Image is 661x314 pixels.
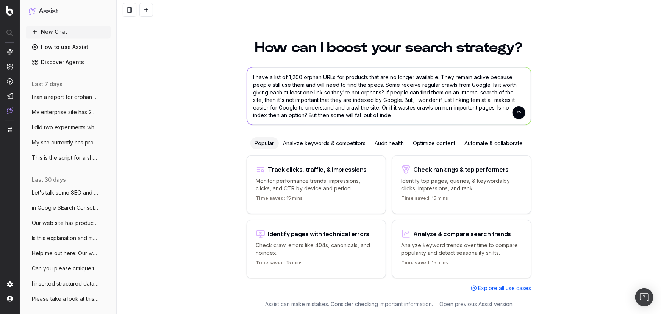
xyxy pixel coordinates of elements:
button: in Google SEarch Console, the "Performan [26,202,111,214]
button: My site currently has product pages, cat [26,137,111,149]
span: Time saved: [256,195,286,201]
button: Is this explanation and metaphor apt? "I [26,232,111,244]
span: last 30 days [32,176,66,184]
img: Studio [7,93,13,99]
span: in Google SEarch Console, the "Performan [32,204,98,212]
button: My enterprise site has 22,000 product pa [26,106,111,118]
span: Please take a look at this page. (1) can [32,295,98,303]
button: I did two experiments wherein I I de-dup [26,121,111,133]
span: Time saved: [256,260,286,265]
span: This is the script for a short video I a [32,154,98,162]
div: Popular [250,137,279,149]
span: Explore all use cases [478,284,531,292]
span: Time saved: [402,260,431,265]
span: Is this explanation and metaphor apt? "I [32,234,98,242]
a: Discover Agents [26,56,111,68]
span: Can you please critique this summary of [32,265,98,272]
div: Identify pages with technical errors [268,231,370,237]
span: My enterprise site has 22,000 product pa [32,108,98,116]
p: Assist can make mistakes. Consider checking important information. [265,300,433,308]
p: Monitor performance trends, impressions, clicks, and CTR by device and period. [256,177,377,192]
div: Automate & collaborate [460,137,528,149]
button: New Chat [26,26,111,38]
span: Our web site has products and related "L [32,219,98,227]
p: Analyze keyword trends over time to compare popularity and detect seasonality shifts. [402,242,522,257]
span: I ran a report for orphan pages. It repo [32,93,98,101]
p: 15 mins [256,195,303,204]
button: I inserted structured data onto a web pa [26,278,111,290]
button: Can you please critique this summary of [26,262,111,275]
span: last 7 days [32,80,63,88]
div: Analyze keywords & competitors [279,137,370,149]
button: Help me out here: Our website does not a [26,247,111,259]
p: 15 mins [256,260,303,269]
button: Please take a look at this page. (1) can [26,293,111,305]
img: Botify logo [6,6,13,16]
div: Optimize content [409,137,460,149]
p: Identify top pages, queries, & keywords by clicks, impressions, and rank. [402,177,522,192]
p: 15 mins [402,195,448,204]
button: Assist [29,6,108,17]
img: Setting [7,281,13,287]
p: 15 mins [402,260,448,269]
img: Activation [7,78,13,85]
div: Check rankings & top performers [414,166,509,173]
div: Audit health [370,137,409,149]
button: Let's talk some SEO and data analytics. [26,187,111,199]
img: Switch project [8,127,12,132]
span: Let's talk some SEO and data analytics. [32,189,98,196]
button: Our web site has products and related "L [26,217,111,229]
div: Track clicks, traffic, & impressions [268,166,367,173]
img: My account [7,296,13,302]
button: I ran a report for orphan pages. It repo [26,91,111,103]
div: Analyze & compare search trends [414,231,511,237]
a: Explore all use cases [471,284,531,292]
a: Open previous Assist version [439,300,513,308]
span: My site currently has product pages, cat [32,139,98,146]
textarea: I have a list of 1,200 orphan URLs for products that are no longer available. They remain active ... [247,67,531,125]
button: This is the script for a short video I a [26,152,111,164]
h1: Assist [39,6,58,17]
h1: How can I boost your search strategy? [247,41,531,55]
span: I did two experiments wherein I I de-dup [32,124,98,131]
span: Time saved: [402,195,431,201]
span: Help me out here: Our website does not a [32,250,98,257]
img: Assist [29,8,36,15]
p: Check crawl errors like 404s, canonicals, and noindex. [256,242,377,257]
div: Open Intercom Messenger [635,288,653,306]
a: How to use Assist [26,41,111,53]
span: I inserted structured data onto a web pa [32,280,98,287]
img: Analytics [7,49,13,55]
img: Intelligence [7,63,13,70]
img: Assist [7,107,13,114]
